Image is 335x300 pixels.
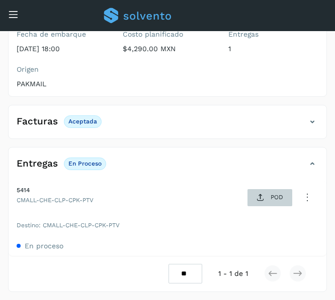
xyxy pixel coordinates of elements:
p: 1 [228,45,318,53]
p: En proceso [68,160,102,167]
label: Fecha de embarque [17,30,107,39]
p: PAKMAIL [17,80,107,88]
p: Aceptada [68,118,97,125]
span: CMALL-CHE-CLP-CPK-PTV [17,197,94,204]
p: POD [271,194,283,201]
label: Costo planificado [123,30,213,39]
span: Destino: CMALL-CHE-CLP-CPK-PTV [17,221,318,230]
p: $4,290.00 MXN [123,45,213,53]
h4: Entregas [17,158,58,170]
div: EntregasEn proceso [9,156,326,181]
span: 5414 [17,187,94,194]
span: 1 - 1 de 1 [218,268,248,279]
label: Origen [17,65,107,74]
button: POD [247,189,292,206]
h4: Facturas [17,116,58,127]
span: En proceso [25,242,63,250]
p: [DATE] 18:00 [17,45,107,53]
label: Entregas [228,30,318,39]
div: FacturasAceptada [9,113,326,138]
